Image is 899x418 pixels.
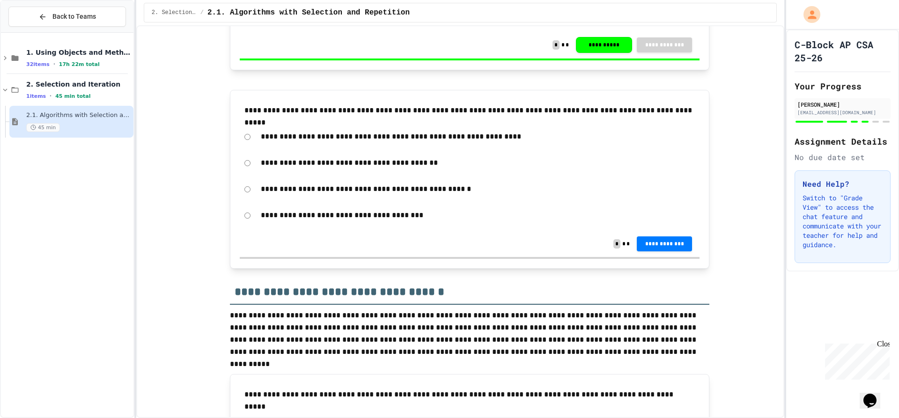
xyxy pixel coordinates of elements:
[207,7,410,18] span: 2.1. Algorithms with Selection and Repetition
[803,178,883,190] h3: Need Help?
[26,111,132,119] span: 2.1. Algorithms with Selection and Repetition
[26,93,46,99] span: 1 items
[59,61,100,67] span: 17h 22m total
[860,381,890,409] iframe: chat widget
[795,152,891,163] div: No due date set
[26,61,50,67] span: 32 items
[821,340,890,380] iframe: chat widget
[8,7,126,27] button: Back to Teams
[795,135,891,148] h2: Assignment Details
[26,123,60,132] span: 45 min
[4,4,65,59] div: Chat with us now!Close
[53,60,55,68] span: •
[795,80,891,93] h2: Your Progress
[26,80,132,88] span: 2. Selection and Iteration
[26,48,132,57] span: 1. Using Objects and Methods
[50,92,52,100] span: •
[152,9,197,16] span: 2. Selection and Iteration
[797,109,888,116] div: [EMAIL_ADDRESS][DOMAIN_NAME]
[55,93,90,99] span: 45 min total
[52,12,96,22] span: Back to Teams
[803,193,883,249] p: Switch to "Grade View" to access the chat feature and communicate with your teacher for help and ...
[794,4,823,25] div: My Account
[795,38,891,64] h1: C-Block AP CSA 25-26
[797,100,888,109] div: [PERSON_NAME]
[200,9,204,16] span: /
